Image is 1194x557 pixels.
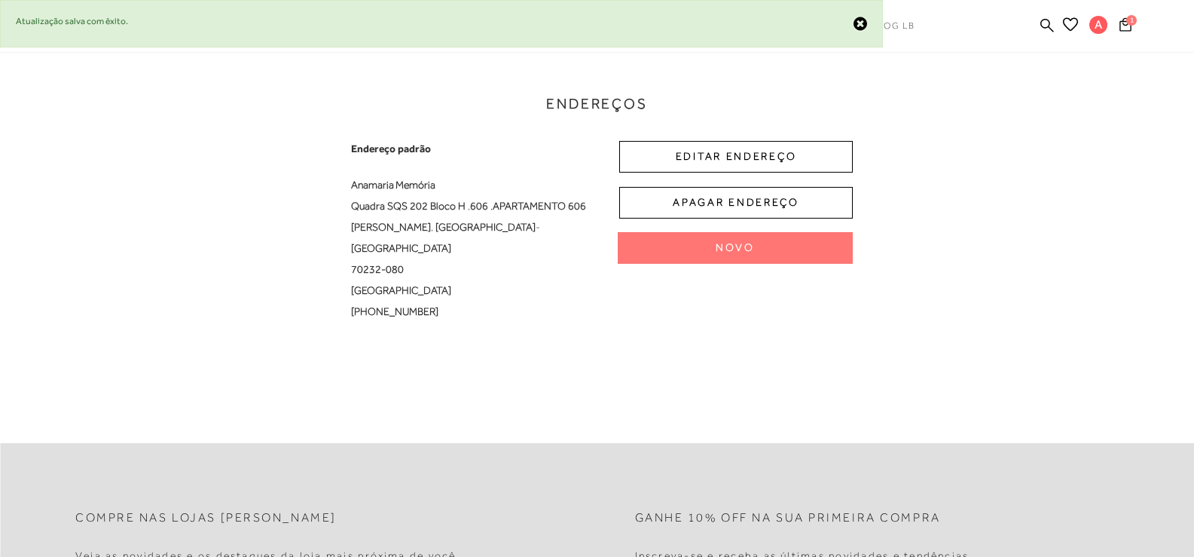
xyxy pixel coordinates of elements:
[1083,15,1115,38] button: A
[493,200,586,212] span: APARTAMENTO 606
[351,242,451,254] span: [GEOGRAPHIC_DATA]
[351,305,438,317] span: [PHONE_NUMBER]
[351,284,451,296] span: [GEOGRAPHIC_DATA]
[351,263,404,275] span: 70232-080
[872,20,915,31] span: BLOG LB
[351,179,394,191] span: Anamaria
[435,221,536,233] span: [GEOGRAPHIC_DATA]
[395,179,435,191] span: Memória
[635,511,941,525] h2: Ganhe 10% off na sua primeira compra
[1115,17,1136,37] button: 1
[341,141,597,322] address: , , , -
[618,232,853,264] button: Novo
[1089,16,1107,34] span: A
[351,200,466,212] span: Quadra SQS 202 Bloco H
[16,16,867,32] div: Atualização salva com êxito.
[1126,15,1137,26] span: 1
[23,93,1171,115] h3: Endereços
[470,200,488,212] span: 606
[75,511,337,525] h2: Compre nas lojas [PERSON_NAME]
[872,12,915,40] a: BLOG LB
[716,240,755,255] span: Novo
[619,187,853,219] button: APAGAR ENDEREÇO
[351,221,431,233] span: [PERSON_NAME]
[351,141,597,156] span: Endereço padrão
[619,141,853,173] button: EDITAR ENDEREÇO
